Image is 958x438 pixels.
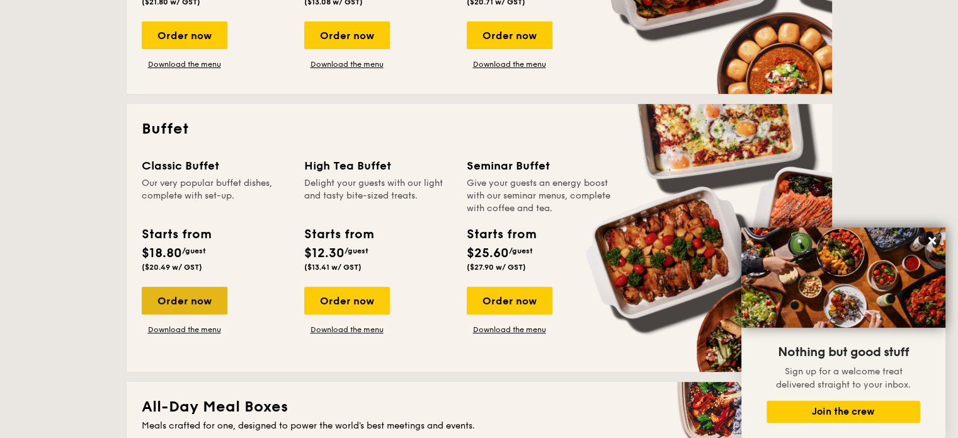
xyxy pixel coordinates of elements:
div: Classic Buffet [142,157,289,175]
div: Order now [467,21,552,49]
a: Download the menu [142,59,227,69]
span: /guest [182,246,206,255]
div: Seminar Buffet [467,157,614,175]
div: High Tea Buffet [304,157,452,175]
a: Download the menu [467,325,552,335]
span: /guest [345,246,368,255]
span: ($27.90 w/ GST) [467,263,526,272]
a: Download the menu [142,325,227,335]
h2: Buffet [142,119,817,139]
a: Download the menu [467,59,552,69]
h2: All-Day Meal Boxes [142,397,817,417]
span: $25.60 [467,246,509,261]
div: Meals crafted for one, designed to power the world's best meetings and events. [142,420,817,432]
div: Starts from [304,225,373,244]
div: Order now [142,287,227,314]
span: $18.80 [142,246,182,261]
div: Give your guests an energy boost with our seminar menus, complete with coffee and tea. [467,177,614,215]
div: Our very popular buffet dishes, complete with set-up. [142,177,289,215]
span: /guest [509,246,533,255]
span: $12.30 [304,246,345,261]
a: Download the menu [304,325,390,335]
span: ($13.41 w/ GST) [304,263,362,272]
div: Order now [304,287,390,314]
div: Order now [304,21,390,49]
div: Order now [142,21,227,49]
button: Close [922,231,942,251]
a: Download the menu [304,59,390,69]
div: Delight your guests with our light and tasty bite-sized treats. [304,177,452,215]
button: Join the crew [767,401,920,423]
div: Starts from [142,225,210,244]
img: DSC07876-Edit02-Large.jpeg [741,228,945,328]
span: Nothing but good stuff [778,345,909,360]
div: Starts from [467,225,535,244]
div: Order now [467,287,552,314]
span: Sign up for a welcome treat delivered straight to your inbox. [776,366,911,390]
span: ($20.49 w/ GST) [142,263,202,272]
